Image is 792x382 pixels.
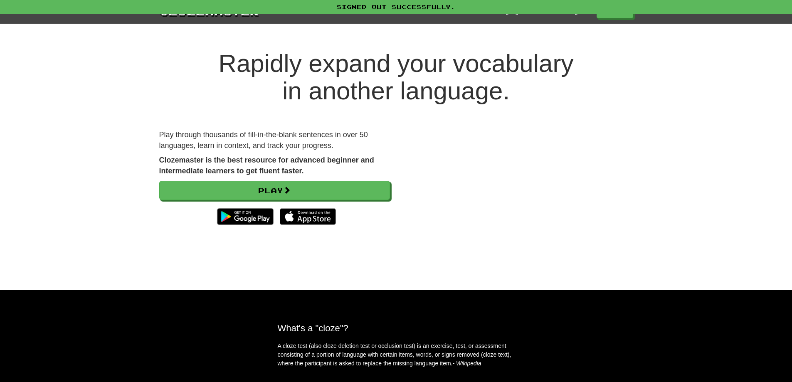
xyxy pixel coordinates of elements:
p: A cloze test (also cloze deletion test or occlusion test) is an exercise, test, or assessment con... [278,342,515,368]
h2: What's a "cloze"? [278,323,515,333]
img: Download_on_the_App_Store_Badge_US-UK_135x40-25178aeef6eb6b83b96f5f2d004eda3bffbb37122de64afbaef7... [280,208,336,225]
a: Play [159,181,390,200]
p: Play through thousands of fill-in-the-blank sentences in over 50 languages, learn in context, and... [159,130,390,151]
img: Get it on Google Play [213,204,277,229]
em: - Wikipedia [453,360,481,367]
strong: Clozemaster is the best resource for advanced beginner and intermediate learners to get fluent fa... [159,156,374,175]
